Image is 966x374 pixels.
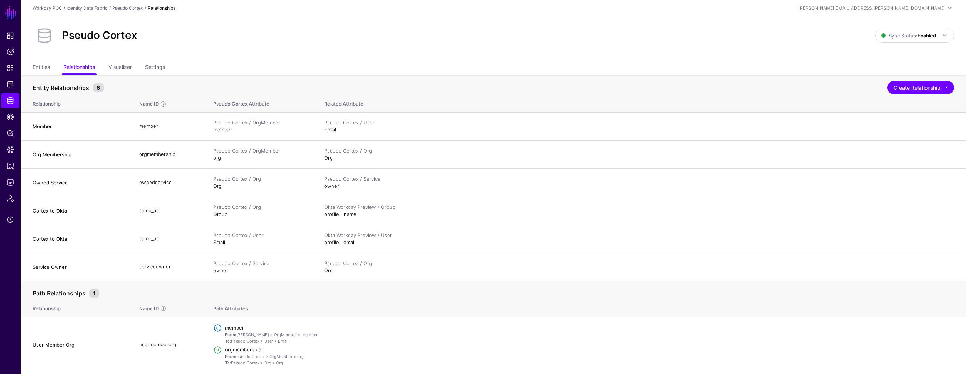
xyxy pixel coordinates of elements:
[225,346,954,353] h4: orgmembership
[33,207,124,214] h4: Cortex to Okta
[62,29,137,42] h2: Pseudo Cortex
[132,197,206,225] td: same_as
[213,232,309,239] div: Pseudo Cortex / User
[225,354,236,359] strong: From:
[1,77,19,92] a: Protected Systems
[63,61,95,75] a: Relationships
[112,5,143,11] a: Pseudo Cortex
[213,119,309,127] div: Pseudo Cortex / OrgMember
[7,81,14,88] span: Protected Systems
[145,61,165,75] a: Settings
[206,253,317,281] td: owner
[1,93,19,108] a: Identity Data Fabric
[324,204,954,218] div: profile__name
[324,147,954,162] div: Org
[7,97,14,104] span: Identity Data Fabric
[143,5,148,11] div: /
[225,354,954,366] p: Pseudo Cortex > OrgMember > org Pseudo Cortex > Org > Org
[132,140,206,168] td: orgmembership
[132,253,206,281] td: serviceowner
[138,100,160,108] div: Name ID
[324,232,954,239] div: Okta Workday Preview / User
[324,119,954,134] div: Email
[148,5,175,11] strong: Relationships
[89,289,99,298] small: 1
[324,176,954,190] div: owner
[324,147,954,155] div: Pseudo Cortex / Org
[7,130,14,137] span: Policy Lens
[324,119,954,127] div: Pseudo Cortex / User
[132,317,206,373] td: usermemberorg
[93,83,104,92] small: 6
[206,168,317,197] td: Org
[206,298,966,317] th: Path Attributes
[1,142,19,157] a: Data Lens
[33,179,124,186] h4: Owned Service
[33,123,124,130] h4: Member
[33,5,62,11] a: Workday POC
[7,195,14,202] span: Admin
[7,178,14,186] span: Logs
[33,236,124,242] h4: Cortex to Okta
[138,305,160,313] div: Name ID
[1,110,19,124] a: CAEP Hub
[206,112,317,140] td: member
[7,32,14,39] span: Dashboard
[132,112,206,140] td: member
[132,168,206,197] td: ownedservice
[918,33,936,39] strong: Enabled
[225,338,231,344] strong: To:
[206,197,317,225] td: Group
[7,146,14,153] span: Data Lens
[881,33,936,39] span: Sync Status:
[7,64,14,72] span: Snippets
[7,113,14,121] span: CAEP Hub
[132,225,206,253] td: same_as
[225,360,231,365] strong: To:
[206,140,317,168] td: org
[7,216,14,223] span: Support
[62,5,67,11] div: /
[33,151,124,158] h4: Org Membership
[206,93,317,112] th: Pseudo Cortex Attribute
[225,324,954,331] h4: member
[1,158,19,173] a: Access Reporting
[33,264,124,270] h4: Service Owner
[324,204,954,211] div: Okta Workday Preview / Group
[33,341,124,348] h4: User Member Org
[31,289,87,298] span: Path Relationships
[21,93,132,112] th: Relationship
[213,204,309,211] div: Pseudo Cortex / Org
[1,126,19,141] a: Policy Lens
[67,5,108,11] a: Identity Data Fabric
[206,225,317,253] td: Email
[7,162,14,170] span: Access Reporting
[1,191,19,206] a: Admin
[1,44,19,59] a: Policies
[798,5,945,11] div: [PERSON_NAME][EMAIL_ADDRESS][PERSON_NAME][DOMAIN_NAME]
[21,298,132,317] th: Relationship
[1,61,19,76] a: Snippets
[1,175,19,190] a: Logs
[213,260,309,267] div: Pseudo Cortex / Service
[317,93,966,112] th: Related Attribute
[213,176,309,183] div: Pseudo Cortex / Org
[225,332,954,344] p: [PERSON_NAME] > OrgMember > member Pseudo Cortex > User > Email
[1,28,19,43] a: Dashboard
[225,332,236,337] strong: From:
[7,48,14,56] span: Policies
[887,81,954,94] button: Create Relationship
[108,5,112,11] div: /
[324,232,954,246] div: profile__email
[108,61,132,75] a: Visualizer
[31,83,91,92] span: Entity Relationships
[213,147,309,155] div: Pseudo Cortex / OrgMember
[4,4,17,21] a: SGNL
[324,260,954,267] div: Pseudo Cortex / Org
[324,176,954,183] div: Pseudo Cortex / Service
[33,61,50,75] a: Entities
[324,260,954,274] div: Org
